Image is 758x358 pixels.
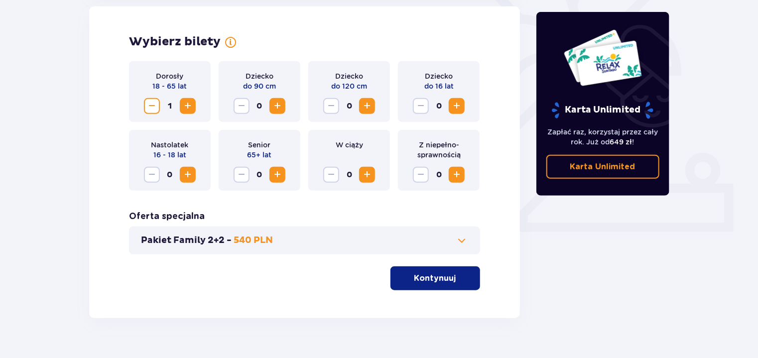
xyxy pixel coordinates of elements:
p: Dziecko [335,71,363,81]
span: 0 [341,98,357,114]
p: do 90 cm [243,81,276,91]
p: 18 - 65 lat [153,81,187,91]
p: do 120 cm [331,81,367,91]
p: Z niepełno­sprawnością [406,140,472,160]
span: 0 [431,167,447,183]
button: Kontynuuj [390,266,480,290]
button: Increase [180,167,196,183]
button: Decrease [144,98,160,114]
p: Dorosły [156,71,184,81]
span: 649 zł [610,138,632,146]
p: 16 - 18 lat [153,150,186,160]
span: 0 [252,167,267,183]
p: Pakiet Family 2+2 - [141,235,232,246]
p: Dziecko [425,71,453,81]
p: 540 PLN [234,235,273,246]
p: Wybierz bilety [129,34,221,49]
span: 1 [162,98,178,114]
p: 65+ lat [248,150,272,160]
button: Increase [449,98,465,114]
button: Increase [359,167,375,183]
span: 0 [341,167,357,183]
p: Karta Unlimited [570,161,635,172]
button: Increase [269,98,285,114]
p: W ciąży [336,140,363,150]
a: Karta Unlimited [546,155,660,179]
button: Pakiet Family 2+2 -540 PLN [141,235,468,246]
button: Decrease [234,98,250,114]
button: Decrease [323,167,339,183]
span: 0 [431,98,447,114]
button: Increase [449,167,465,183]
button: Increase [269,167,285,183]
span: 0 [162,167,178,183]
p: Oferta specjalna [129,211,205,223]
button: Decrease [413,167,429,183]
p: do 16 lat [424,81,454,91]
p: Kontynuuj [414,273,456,284]
span: 0 [252,98,267,114]
button: Increase [359,98,375,114]
p: Dziecko [246,71,273,81]
p: Senior [249,140,271,150]
p: Karta Unlimited [551,102,654,119]
button: Decrease [413,98,429,114]
p: Nastolatek [151,140,189,150]
button: Increase [180,98,196,114]
button: Decrease [234,167,250,183]
button: Decrease [323,98,339,114]
p: Zapłać raz, korzystaj przez cały rok. Już od ! [546,127,660,147]
button: Decrease [144,167,160,183]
